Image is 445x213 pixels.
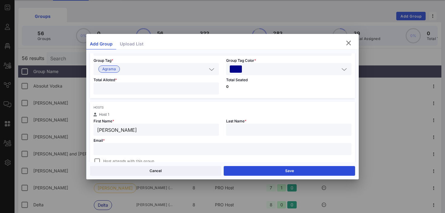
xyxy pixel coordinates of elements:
div: Agrama [94,63,219,75]
div: Hosts [94,105,351,109]
span: First Name [94,119,114,123]
span: Total Seated [226,78,248,82]
span: Last Name [226,119,246,123]
div: Upload List [116,39,147,49]
span: Agrama [102,66,116,72]
button: Cancel [90,166,221,176]
button: Save [224,166,355,176]
span: Host attends with this group [103,158,154,164]
span: Email [94,138,105,143]
span: Group Tag [94,58,113,63]
span: Host 1 [99,112,109,117]
span: Group Tag Color [226,58,256,63]
p: 0 [226,85,351,88]
span: Total Alloted [94,78,117,82]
